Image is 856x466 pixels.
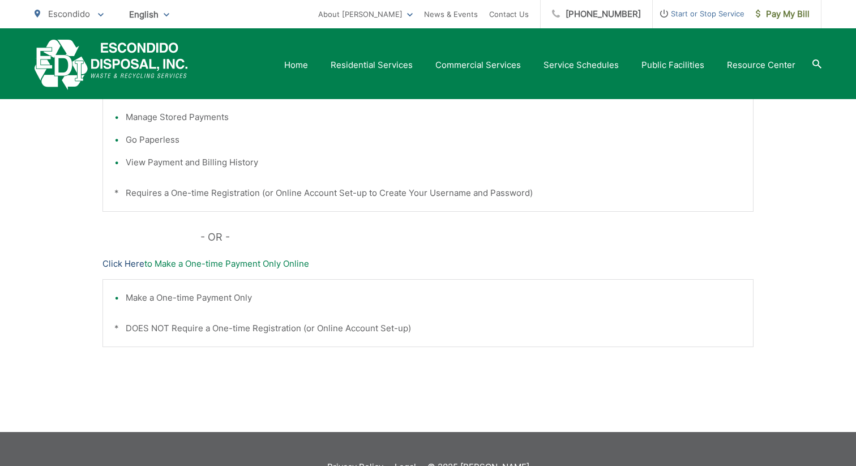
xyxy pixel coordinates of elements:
[727,58,795,72] a: Resource Center
[543,58,619,72] a: Service Schedules
[489,7,529,21] a: Contact Us
[424,7,478,21] a: News & Events
[756,7,810,21] span: Pay My Bill
[102,257,754,271] p: to Make a One-time Payment Only Online
[114,186,742,200] p: * Requires a One-time Registration (or Online Account Set-up to Create Your Username and Password)
[35,40,188,90] a: EDCD logo. Return to the homepage.
[126,110,742,124] li: Manage Stored Payments
[641,58,704,72] a: Public Facilities
[331,58,413,72] a: Residential Services
[318,7,413,21] a: About [PERSON_NAME]
[48,8,90,19] span: Escondido
[126,291,742,305] li: Make a One-time Payment Only
[102,257,144,271] a: Click Here
[126,156,742,169] li: View Payment and Billing History
[121,5,178,24] span: English
[284,58,308,72] a: Home
[200,229,754,246] p: - OR -
[126,133,742,147] li: Go Paperless
[114,322,742,335] p: * DOES NOT Require a One-time Registration (or Online Account Set-up)
[435,58,521,72] a: Commercial Services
